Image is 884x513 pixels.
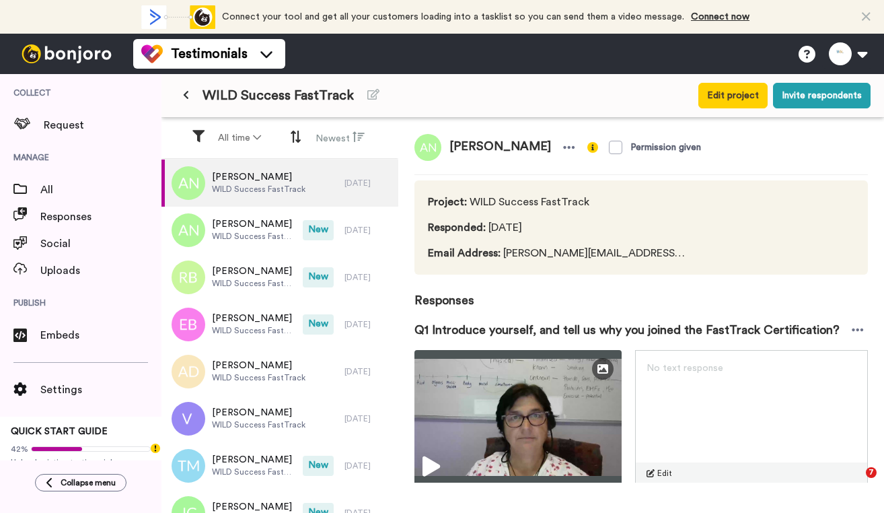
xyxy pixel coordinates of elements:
span: [PERSON_NAME] [212,453,296,467]
span: QUICK START GUIDE [11,427,108,436]
span: [DATE] [428,219,688,236]
span: Connect your tool and get all your customers loading into a tasklist so you can send them a video... [222,12,684,22]
span: Upload existing testimonials [11,457,151,468]
span: Request [44,117,161,133]
div: animation [141,5,215,29]
div: Permission given [630,141,701,154]
iframe: Intercom live chat [838,467,871,500]
img: tm.png [172,449,205,483]
span: Social [40,236,161,252]
button: Invite respondents [773,83,871,108]
span: WILD Success FastTrack [212,325,296,336]
img: ad.png [172,355,205,388]
div: Tooltip anchor [149,442,161,454]
span: WILD Success FastTrack [212,184,305,195]
span: Testimonials [171,44,248,63]
span: [PERSON_NAME] [212,406,305,419]
img: an.png [172,166,205,200]
span: WILD Success FastTrack [212,231,296,242]
img: rb.png [172,261,205,294]
span: 7 [866,467,877,478]
span: New [303,456,334,476]
span: [PERSON_NAME] [212,265,296,278]
a: [PERSON_NAME]WILD Success FastTrackNew[DATE] [161,442,398,489]
button: Newest [307,125,373,151]
span: Responded : [428,222,486,233]
span: WILD Success FastTrack [212,467,296,477]
span: All [40,182,161,198]
a: [PERSON_NAME]WILD Success FastTrack[DATE] [161,348,398,395]
span: Q1 Introduce yourself, and tell us why you joined the FastTrack Certification? [414,320,840,339]
button: All time [210,126,269,150]
a: Connect now [691,12,749,22]
img: an.png [172,213,205,247]
img: bj-logo-header-white.svg [16,44,117,63]
div: [DATE] [344,225,392,236]
span: Collapse menu [61,477,116,488]
span: Edit [657,468,672,479]
img: 7e20cb89-f9b4-456f-9296-ef7068483d2d-thumbnail_full-1757834068.jpg [414,350,622,485]
div: [DATE] [344,178,392,189]
span: [PERSON_NAME] [212,170,305,184]
div: [DATE] [344,366,392,377]
img: eb.png [172,308,205,341]
span: Project : [428,197,467,207]
span: Settings [40,382,161,398]
span: WILD Success FastTrack [212,372,305,383]
span: [PERSON_NAME] [212,217,296,231]
div: [DATE] [344,272,392,283]
span: New [303,267,334,287]
a: [PERSON_NAME]WILD Success FastTrack[DATE] [161,395,398,442]
span: Uploads [40,263,161,279]
div: [DATE] [344,460,392,471]
div: [DATE] [344,413,392,424]
img: info-yellow.svg [587,142,598,153]
span: WILD Success FastTrack [202,86,354,105]
span: New [303,314,334,335]
span: WILD Success FastTrack [212,278,296,289]
img: an.png [414,134,441,161]
span: New [303,220,334,240]
a: [PERSON_NAME]WILD Success FastTrackNew[DATE] [161,254,398,301]
a: [PERSON_NAME]WILD Success FastTrack[DATE] [161,160,398,207]
img: tm-color.svg [141,43,163,65]
span: [PERSON_NAME] [441,134,559,161]
a: [PERSON_NAME]WILD Success FastTrackNew[DATE] [161,301,398,348]
span: [PERSON_NAME][EMAIL_ADDRESS][PERSON_NAME][DOMAIN_NAME] [428,245,688,261]
span: Email Address : [428,248,501,259]
span: 42% [11,444,28,454]
button: Collapse menu [35,474,126,491]
span: [PERSON_NAME] [212,359,305,372]
button: Edit project [698,83,768,108]
span: Embeds [40,327,161,343]
div: [DATE] [344,319,392,330]
span: Responses [40,209,161,225]
img: v%20.png [172,402,205,436]
span: No text response [647,364,723,373]
a: [PERSON_NAME]WILD Success FastTrackNew[DATE] [161,207,398,254]
span: WILD Success FastTrack [428,194,688,210]
span: WILD Success FastTrack [212,419,305,430]
span: Responses [414,275,868,310]
span: [PERSON_NAME] [212,312,296,325]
